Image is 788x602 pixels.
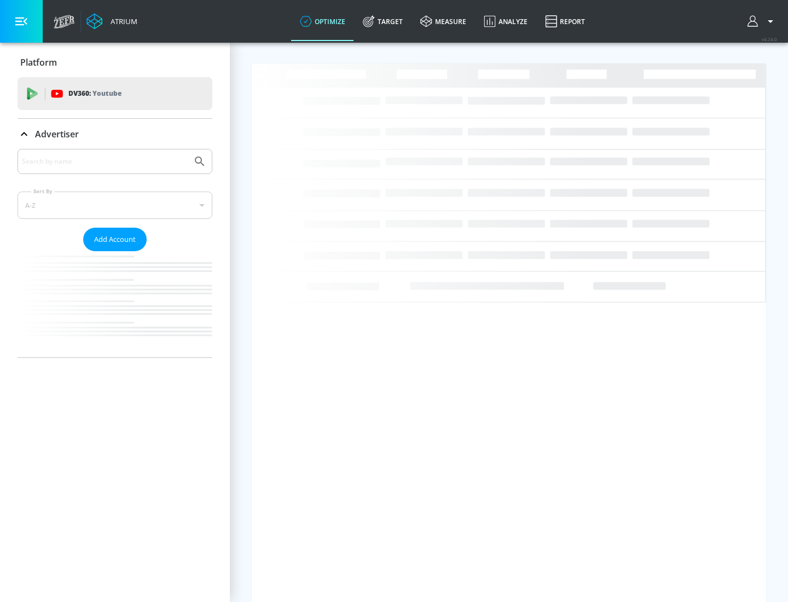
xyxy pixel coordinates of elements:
[18,47,212,78] div: Platform
[18,77,212,110] div: DV360: Youtube
[94,233,136,246] span: Add Account
[35,128,79,140] p: Advertiser
[18,119,212,149] div: Advertiser
[86,13,137,30] a: Atrium
[412,2,475,41] a: measure
[354,2,412,41] a: Target
[762,36,777,42] span: v 4.24.0
[20,56,57,68] p: Platform
[92,88,121,99] p: Youtube
[291,2,354,41] a: optimize
[18,192,212,219] div: A-Z
[475,2,536,41] a: Analyze
[106,16,137,26] div: Atrium
[22,154,188,169] input: Search by name
[18,251,212,357] nav: list of Advertiser
[68,88,121,100] p: DV360:
[536,2,594,41] a: Report
[83,228,147,251] button: Add Account
[18,149,212,357] div: Advertiser
[31,188,55,195] label: Sort By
